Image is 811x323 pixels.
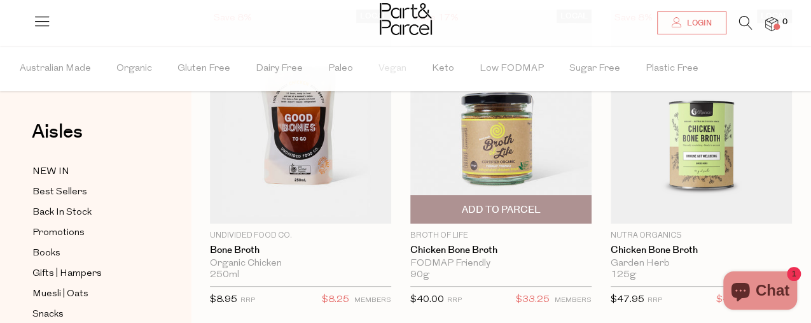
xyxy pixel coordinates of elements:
[210,230,391,241] p: Undivided Food Co.
[716,292,750,308] span: $44.00
[378,47,406,91] span: Vegan
[461,203,540,217] span: Add To Parcel
[210,245,391,256] a: Bone Broth
[380,3,432,35] img: Part&Parcel
[256,47,303,91] span: Dairy Free
[646,47,698,91] span: Plastic Free
[177,47,230,91] span: Gluten Free
[611,245,792,256] a: Chicken Bone Broth
[648,297,662,304] small: RRP
[32,307,64,322] span: Snacks
[240,297,255,304] small: RRP
[611,10,792,224] img: Chicken Bone Broth
[657,11,726,34] a: Login
[32,266,102,282] span: Gifts | Hampers
[20,47,91,91] span: Australian Made
[32,205,148,220] a: Back In Stock
[32,245,148,261] a: Books
[32,226,85,241] span: Promotions
[32,184,148,200] a: Best Sellers
[32,306,148,322] a: Snacks
[328,47,353,91] span: Paleo
[410,258,592,269] div: FODMAP Friendly
[32,266,148,282] a: Gifts | Hampers
[480,47,544,91] span: Low FODMAP
[410,295,444,305] span: $40.00
[322,292,349,308] span: $8.25
[32,164,69,180] span: NEW IN
[210,295,237,305] span: $8.95
[611,269,636,281] span: 125g
[32,225,148,241] a: Promotions
[410,230,592,241] p: Broth of Life
[116,47,152,91] span: Organic
[611,230,792,241] p: Nutra Organics
[210,269,239,281] span: 250ml
[684,18,712,29] span: Login
[210,10,391,224] img: Bone Broth
[32,246,60,261] span: Books
[410,10,592,224] img: Chicken Bone Broth
[210,258,391,269] div: Organic Chicken
[32,205,92,220] span: Back In Stock
[32,122,83,154] a: Aisles
[354,297,391,304] small: MEMBERS
[447,297,462,304] small: RRP
[779,17,791,28] span: 0
[32,286,148,302] a: Muesli | Oats
[32,185,87,200] span: Best Sellers
[611,258,792,269] div: Garden Herb
[410,269,429,281] span: 90g
[555,297,592,304] small: MEMBERS
[432,47,454,91] span: Keto
[611,295,644,305] span: $47.95
[719,271,801,313] inbox-online-store-chat: Shopify online store chat
[410,195,592,224] button: Add To Parcel
[32,118,83,146] span: Aisles
[516,292,550,308] span: $33.25
[569,47,620,91] span: Sugar Free
[32,164,148,180] a: NEW IN
[32,287,88,302] span: Muesli | Oats
[410,245,592,256] a: Chicken Bone Broth
[765,17,778,31] a: 0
